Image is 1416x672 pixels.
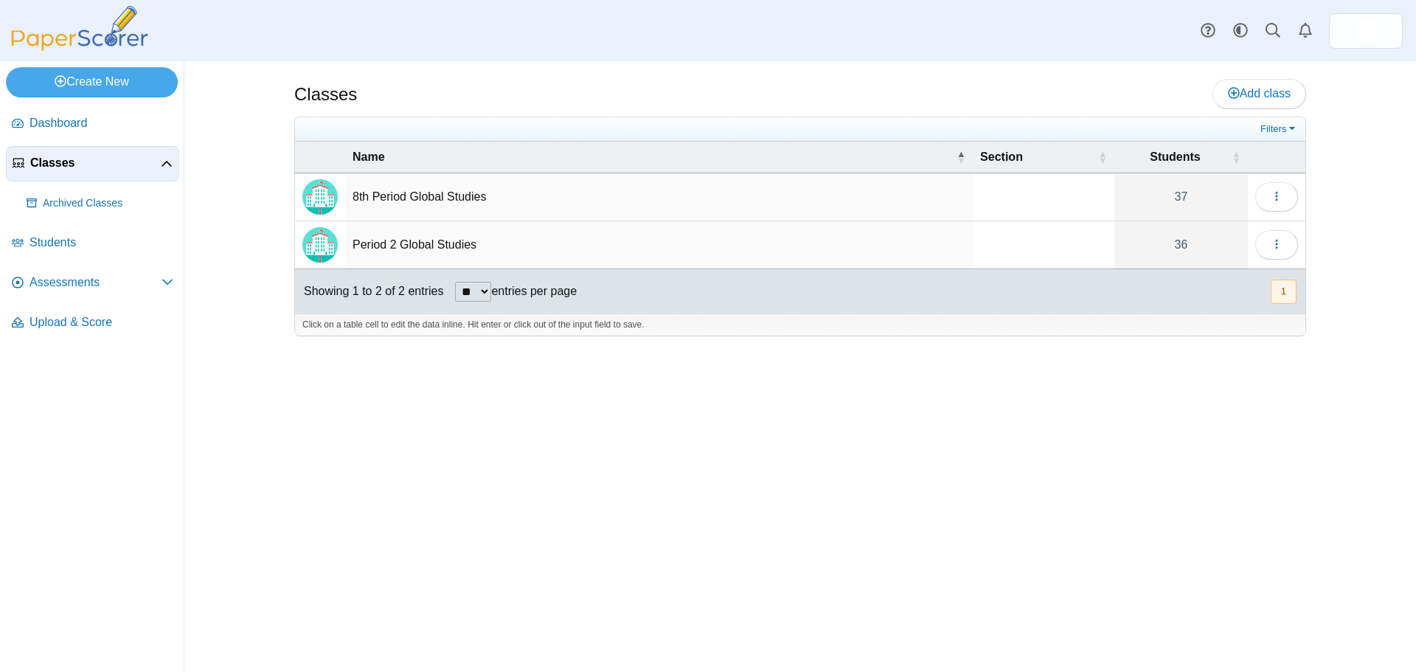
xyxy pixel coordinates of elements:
h1: Classes [294,82,357,107]
span: Students [1122,149,1229,165]
span: Students : Activate to sort [1232,150,1240,164]
span: Section [980,149,1095,165]
img: PaperScorer [6,6,153,51]
div: Click on a table cell to edit the data inline. Hit enter or click out of the input field to save. [295,314,1305,336]
span: Jeanie Hernandez [1354,19,1378,43]
span: Assessments [29,274,162,291]
a: Alerts [1289,15,1322,47]
a: Archived Classes [21,186,179,221]
span: Add class [1228,87,1291,100]
a: Create New [6,67,178,97]
a: Filters [1257,122,1302,136]
a: Classes [6,146,179,181]
a: 36 [1114,221,1248,269]
a: Add class [1212,79,1306,108]
a: PaperScorer [6,41,153,53]
a: Upload & Score [6,305,179,341]
a: ps.Y0OAolr6RPehrr6a [1329,13,1403,49]
span: Archived Classes [43,196,173,211]
div: Showing 1 to 2 of 2 entries [295,269,443,314]
span: Classes [30,155,161,171]
img: Locally created class [302,227,338,263]
td: Period 2 Global Studies [345,221,973,269]
span: Students [29,235,173,251]
span: Upload & Score [29,314,173,330]
a: Dashboard [6,106,179,142]
span: Dashboard [29,115,173,131]
img: ps.Y0OAolr6RPehrr6a [1354,19,1378,43]
span: Name : Activate to invert sorting [957,150,965,164]
button: 1 [1271,280,1297,304]
a: Students [6,226,179,261]
nav: pagination [1269,280,1297,304]
img: Locally created class [302,179,338,215]
span: Section : Activate to sort [1098,150,1107,164]
td: 8th Period Global Studies [345,173,973,221]
span: Name [353,149,954,165]
a: Assessments [6,266,179,301]
a: 37 [1114,173,1248,221]
label: entries per page [491,285,577,297]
